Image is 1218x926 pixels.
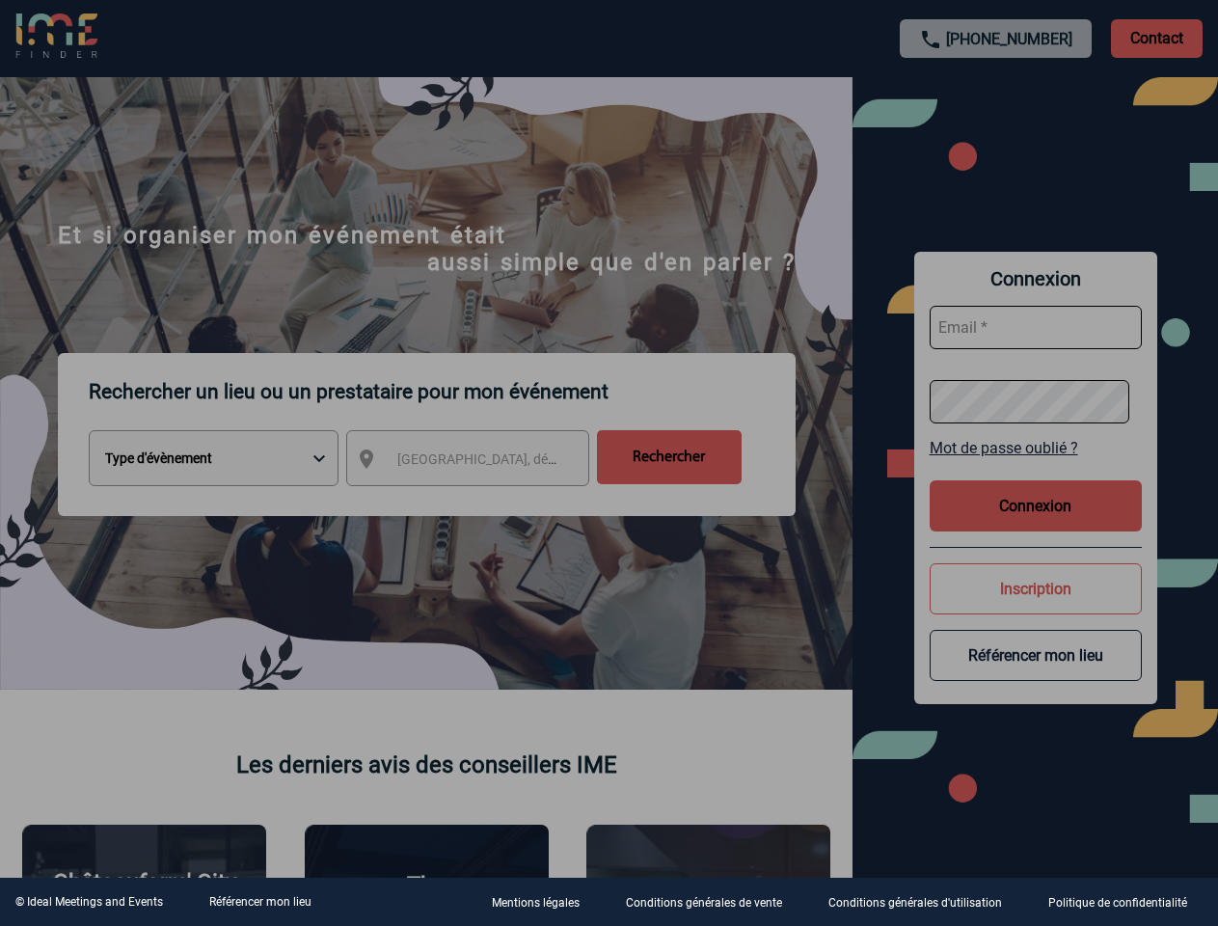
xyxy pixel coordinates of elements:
[626,897,782,911] p: Conditions générales de vente
[1033,893,1218,912] a: Politique de confidentialité
[492,897,580,911] p: Mentions légales
[209,895,311,909] a: Référencer mon lieu
[15,895,163,909] div: © Ideal Meetings and Events
[610,893,813,912] a: Conditions générales de vente
[476,893,610,912] a: Mentions légales
[1048,897,1187,911] p: Politique de confidentialité
[813,893,1033,912] a: Conditions générales d'utilisation
[828,897,1002,911] p: Conditions générales d'utilisation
